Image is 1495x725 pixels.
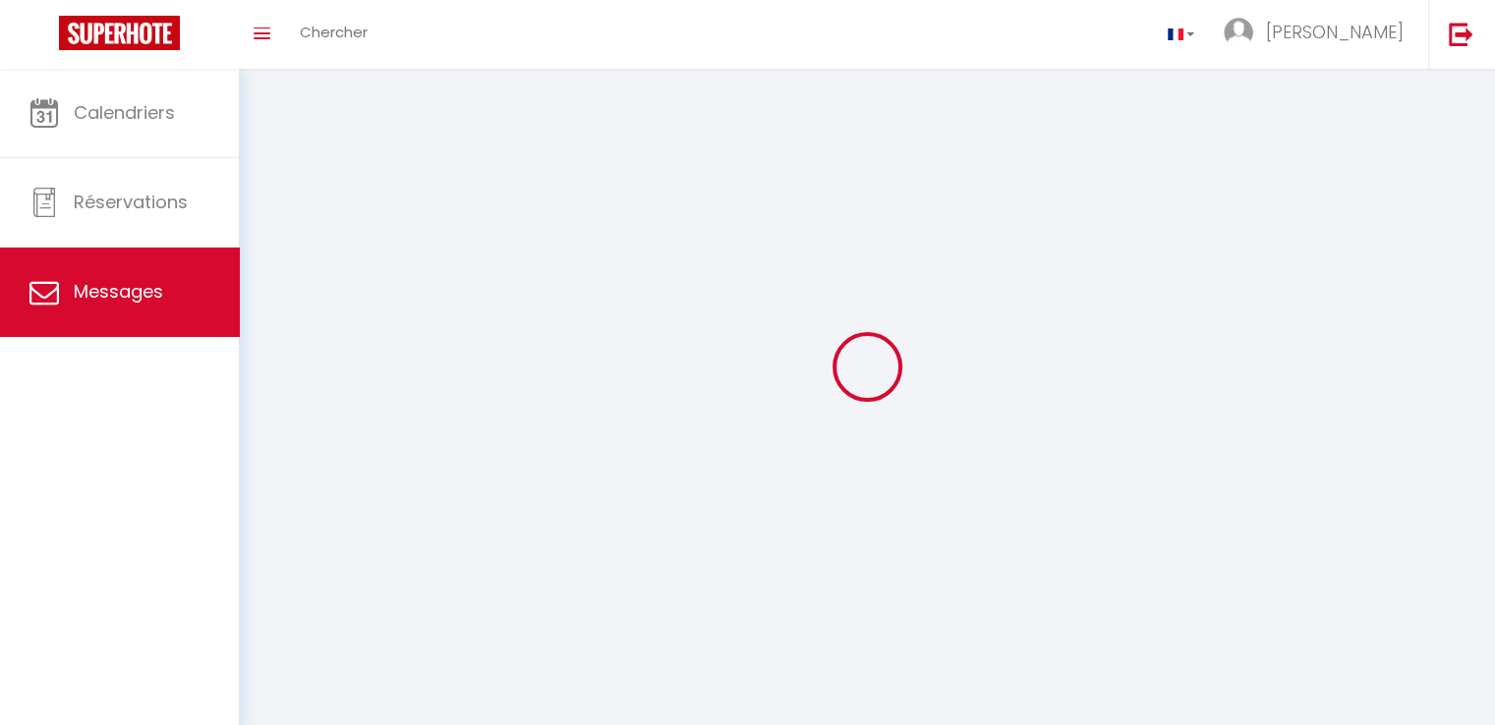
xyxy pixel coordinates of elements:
[74,190,188,214] span: Réservations
[74,100,175,125] span: Calendriers
[59,16,180,50] img: Super Booking
[74,279,163,304] span: Messages
[300,22,368,42] span: Chercher
[1224,18,1253,47] img: ...
[1411,637,1480,710] iframe: Chat
[16,8,75,67] button: Ouvrir le widget de chat LiveChat
[1449,22,1473,46] img: logout
[1266,20,1404,44] span: [PERSON_NAME]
